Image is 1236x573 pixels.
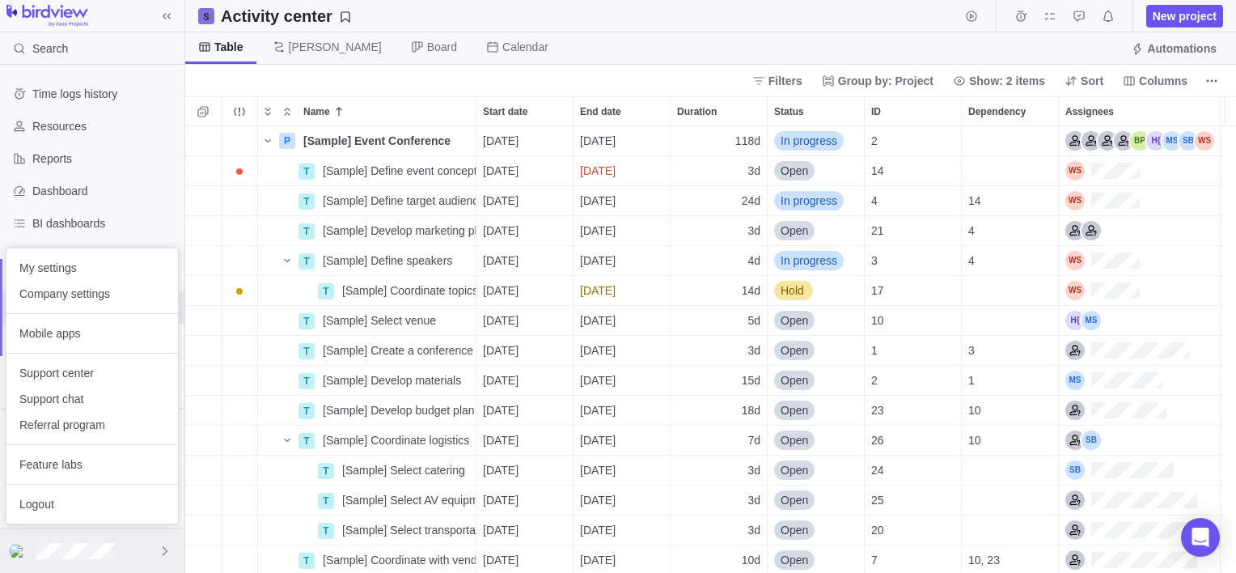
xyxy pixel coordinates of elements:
a: Mobile apps [6,320,178,346]
span: Referral program [19,417,165,433]
span: Feature labs [19,456,165,473]
span: Support chat [19,391,165,407]
span: My settings [19,260,165,276]
a: Feature labs [6,452,178,477]
a: Support center [6,360,178,386]
span: Company settings [19,286,165,302]
a: Support chat [6,386,178,412]
span: Support center [19,365,165,381]
img: Show [10,545,29,558]
a: My settings [6,255,178,281]
span: Mobile apps [19,325,165,342]
a: Logout [6,491,178,517]
a: Referral program [6,412,178,438]
span: Logout [19,496,165,512]
div: H1dfghh1 {{77}} [10,541,29,561]
a: Company settings [6,281,178,307]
